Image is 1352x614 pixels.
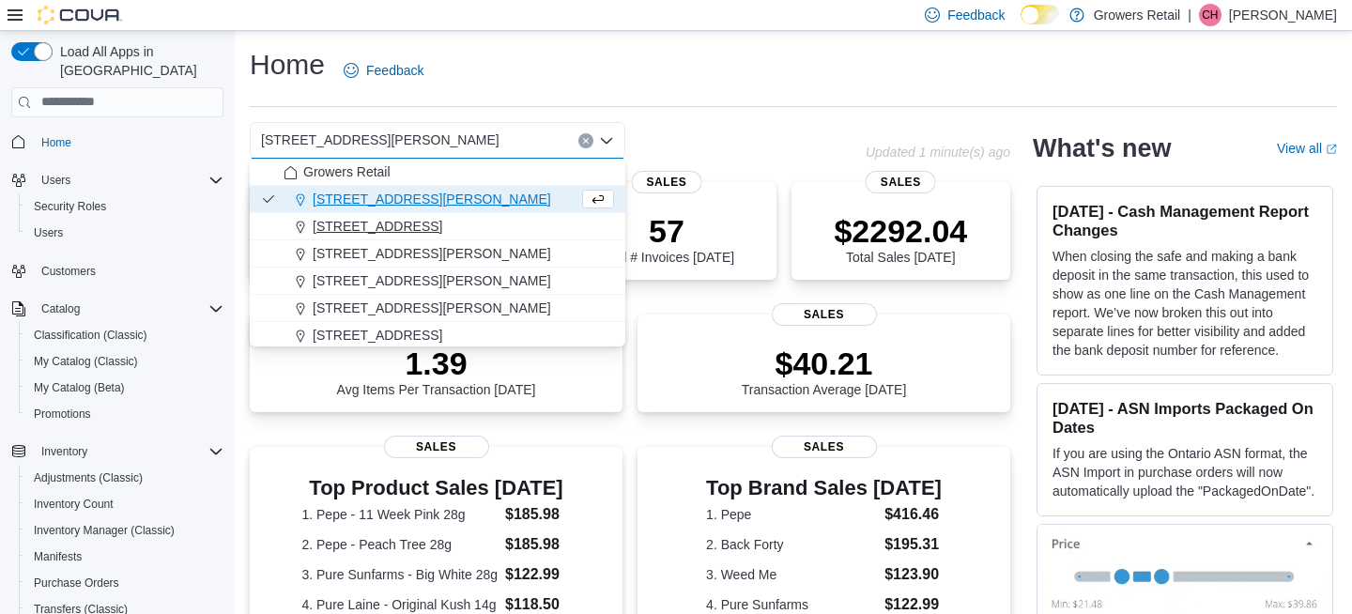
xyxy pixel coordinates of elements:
[250,159,625,186] button: Growers Retail
[34,298,223,320] span: Catalog
[34,199,106,214] span: Security Roles
[313,299,551,317] span: [STREET_ADDRESS][PERSON_NAME]
[19,465,231,491] button: Adjustments (Classic)
[631,171,701,193] span: Sales
[53,42,223,80] span: Load All Apps in [GEOGRAPHIC_DATA]
[1326,144,1337,155] svg: External link
[866,145,1010,160] p: Updated 1 minute(s) ago
[303,162,391,181] span: Growers Retail
[34,576,119,591] span: Purchase Orders
[250,268,625,295] button: [STREET_ADDRESS][PERSON_NAME]
[26,350,223,373] span: My Catalog (Classic)
[772,303,877,326] span: Sales
[41,264,96,279] span: Customers
[250,186,625,213] button: [STREET_ADDRESS][PERSON_NAME]
[26,195,114,218] a: Security Roles
[313,271,551,290] span: [STREET_ADDRESS][PERSON_NAME]
[301,595,498,614] dt: 4. Pure Laine - Original Kush 14g
[1052,444,1317,500] p: If you are using the Ontario ASN format, the ASN Import in purchase orders will now automatically...
[599,212,734,265] div: Total # Invoices [DATE]
[34,440,95,463] button: Inventory
[706,505,877,524] dt: 1. Pepe
[313,326,442,345] span: [STREET_ADDRESS]
[41,301,80,316] span: Catalog
[26,350,146,373] a: My Catalog (Classic)
[301,535,498,554] dt: 2. Pepe - Peach Tree 28g
[4,257,231,284] button: Customers
[505,533,571,556] dd: $185.98
[337,345,536,397] div: Avg Items Per Transaction [DATE]
[250,240,625,268] button: [STREET_ADDRESS][PERSON_NAME]
[1052,202,1317,239] h3: [DATE] - Cash Management Report Changes
[19,517,231,544] button: Inventory Manager (Classic)
[313,190,551,208] span: [STREET_ADDRESS][PERSON_NAME]
[1277,141,1337,156] a: View allExternal link
[34,225,63,240] span: Users
[706,477,942,499] h3: Top Brand Sales [DATE]
[1229,4,1337,26] p: [PERSON_NAME]
[41,173,70,188] span: Users
[34,130,223,154] span: Home
[26,519,182,542] a: Inventory Manager (Classic)
[26,222,223,244] span: Users
[250,295,625,322] button: [STREET_ADDRESS][PERSON_NAME]
[1033,133,1171,163] h2: What's new
[884,533,942,556] dd: $195.31
[884,563,942,586] dd: $123.90
[34,169,78,192] button: Users
[1094,4,1181,26] p: Growers Retail
[34,440,223,463] span: Inventory
[947,6,1005,24] span: Feedback
[1052,399,1317,437] h3: [DATE] - ASN Imports Packaged On Dates
[34,354,138,369] span: My Catalog (Classic)
[26,467,223,489] span: Adjustments (Classic)
[834,212,967,265] div: Total Sales [DATE]
[261,129,499,151] span: [STREET_ADDRESS][PERSON_NAME]
[19,220,231,246] button: Users
[1021,24,1022,25] span: Dark Mode
[41,444,87,459] span: Inventory
[19,491,231,517] button: Inventory Count
[26,324,155,346] a: Classification (Classic)
[34,470,143,485] span: Adjustments (Classic)
[742,345,907,397] div: Transaction Average [DATE]
[301,565,498,584] dt: 3. Pure Sunfarms - Big White 28g
[884,503,942,526] dd: $416.46
[19,348,231,375] button: My Catalog (Classic)
[26,493,223,515] span: Inventory Count
[19,375,231,401] button: My Catalog (Beta)
[26,324,223,346] span: Classification (Classic)
[337,345,536,382] p: 1.39
[26,195,223,218] span: Security Roles
[26,403,223,425] span: Promotions
[26,545,89,568] a: Manifests
[34,260,103,283] a: Customers
[34,407,91,422] span: Promotions
[250,322,625,349] button: [STREET_ADDRESS]
[1021,5,1060,24] input: Dark Mode
[26,376,132,399] a: My Catalog (Beta)
[834,212,967,250] p: $2292.04
[505,563,571,586] dd: $122.99
[41,135,71,150] span: Home
[26,467,150,489] a: Adjustments (Classic)
[366,61,423,80] span: Feedback
[26,493,121,515] a: Inventory Count
[1188,4,1191,26] p: |
[34,380,125,395] span: My Catalog (Beta)
[34,169,223,192] span: Users
[34,131,79,154] a: Home
[301,477,570,499] h3: Top Product Sales [DATE]
[26,572,223,594] span: Purchase Orders
[34,523,175,538] span: Inventory Manager (Classic)
[4,296,231,322] button: Catalog
[313,244,551,263] span: [STREET_ADDRESS][PERSON_NAME]
[1199,4,1221,26] div: Carter Habel
[38,6,122,24] img: Cova
[384,436,489,458] span: Sales
[250,46,325,84] h1: Home
[301,505,498,524] dt: 1. Pepe - 11 Week Pink 28g
[772,436,877,458] span: Sales
[313,217,442,236] span: [STREET_ADDRESS]
[4,438,231,465] button: Inventory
